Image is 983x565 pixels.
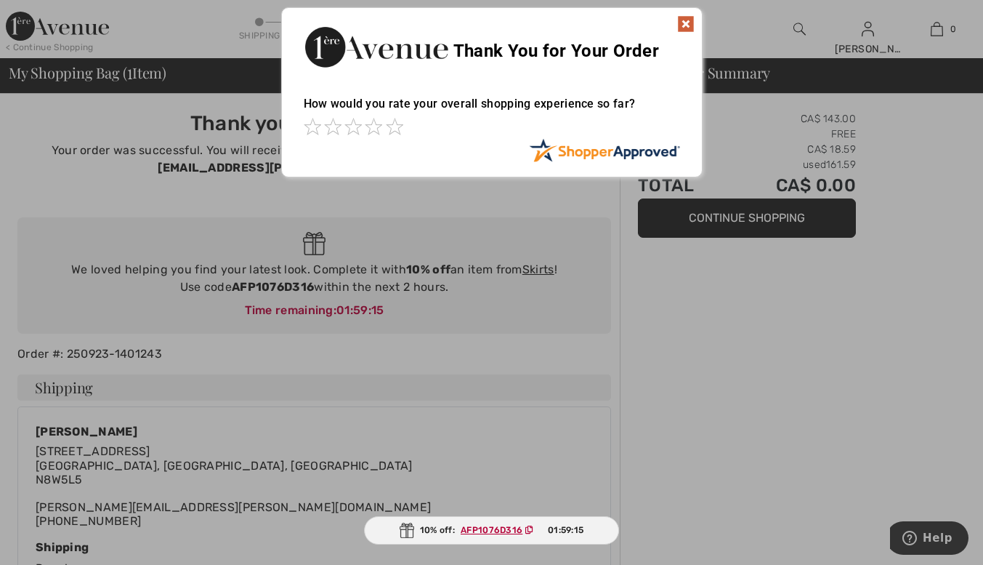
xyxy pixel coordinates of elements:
[33,10,62,23] span: Help
[453,41,659,61] span: Thank You for Your Order
[304,82,680,138] div: How would you rate your overall shopping experience so far?
[304,23,449,71] img: Thank You for Your Order
[400,523,414,538] img: Gift.svg
[677,15,695,33] img: x
[461,525,522,535] ins: AFP1076D316
[548,524,583,537] span: 01:59:15
[364,516,620,545] div: 10% off:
